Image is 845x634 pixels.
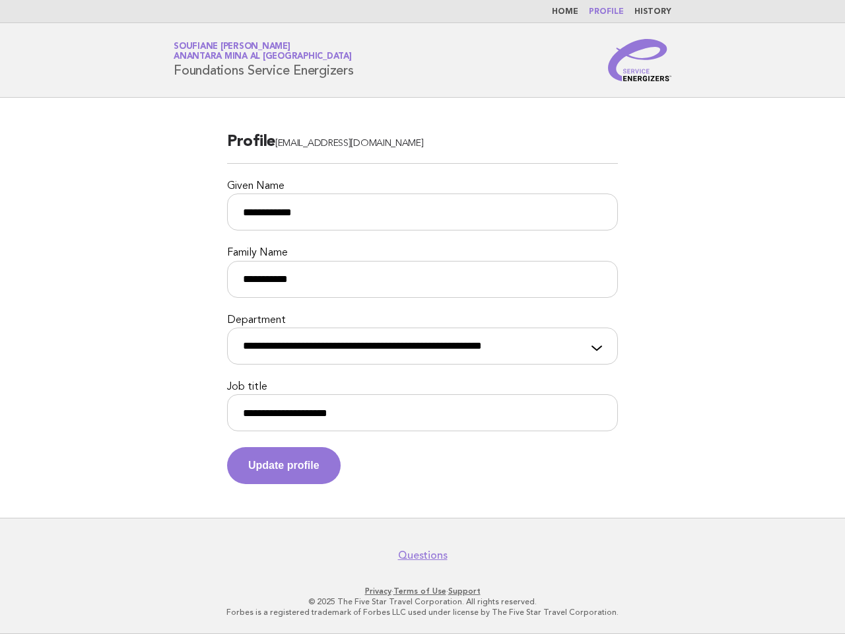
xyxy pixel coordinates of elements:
a: Support [448,586,481,596]
span: Anantara Mina al [GEOGRAPHIC_DATA] [174,53,352,61]
label: Job title [227,380,618,394]
p: · · [18,586,827,596]
p: Forbes is a registered trademark of Forbes LLC used under license by The Five Star Travel Corpora... [18,607,827,617]
a: Privacy [365,586,391,596]
a: Terms of Use [393,586,446,596]
label: Family Name [227,246,618,260]
a: Soufiane [PERSON_NAME]Anantara Mina al [GEOGRAPHIC_DATA] [174,42,352,61]
button: Update profile [227,447,341,484]
a: Profile [589,8,624,16]
span: [EMAIL_ADDRESS][DOMAIN_NAME] [275,139,424,149]
label: Given Name [227,180,618,194]
a: History [634,8,671,16]
a: Home [552,8,578,16]
h2: Profile [227,131,618,164]
label: Department [227,314,618,328]
p: © 2025 The Five Star Travel Corporation. All rights reserved. [18,596,827,607]
img: Service Energizers [608,39,671,81]
a: Questions [398,549,448,562]
h1: Foundations Service Energizers [174,43,354,77]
